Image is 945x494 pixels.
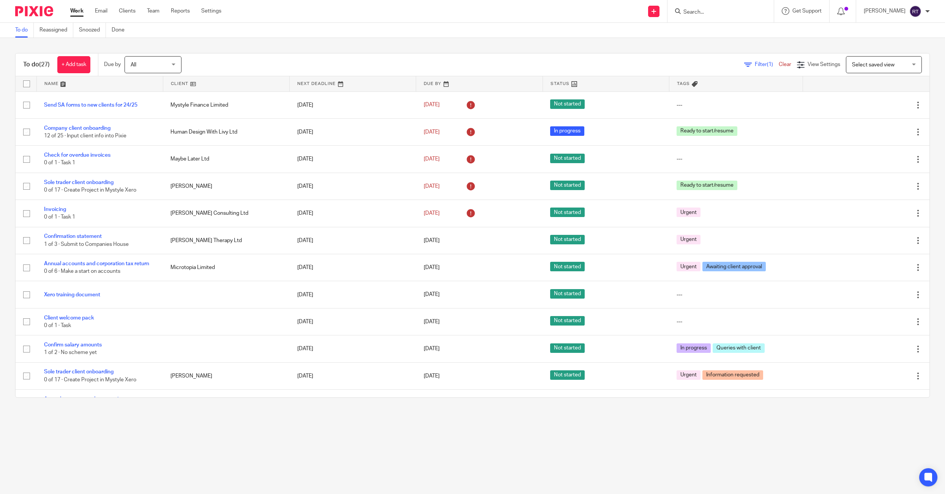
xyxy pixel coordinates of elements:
[677,208,700,217] span: Urgent
[550,208,585,217] span: Not started
[79,23,106,38] a: Snoozed
[44,369,114,374] a: Sole trader client onboarding
[44,102,137,108] a: Send SA forms to new clients for 24/25
[44,396,149,402] a: Annual accounts and corporation tax return
[163,227,289,254] td: [PERSON_NAME] Therapy Ltd
[290,227,416,254] td: [DATE]
[677,370,700,380] span: Urgent
[702,370,763,380] span: Information requested
[677,262,700,271] span: Urgent
[677,82,690,86] span: Tags
[683,9,751,16] input: Search
[550,316,585,326] span: Not started
[39,61,50,68] span: (27)
[767,62,773,67] span: (1)
[44,153,110,158] a: Check for overdue invoices
[808,62,840,67] span: View Settings
[44,323,71,328] span: 0 of 1 · Task
[550,181,585,190] span: Not started
[44,133,126,138] span: 12 of 25 · Input client info into Pixie
[550,370,585,380] span: Not started
[15,23,34,38] a: To do
[550,154,585,163] span: Not started
[424,346,440,351] span: [DATE]
[550,262,585,271] span: Not started
[95,7,107,15] a: Email
[44,315,94,321] a: Client welcome pack
[171,7,190,15] a: Reports
[424,265,440,270] span: [DATE]
[550,126,584,136] span: In progress
[677,343,711,353] span: In progress
[550,289,585,299] span: Not started
[290,254,416,281] td: [DATE]
[424,184,440,189] span: [DATE]
[864,7,906,15] p: [PERSON_NAME]
[290,362,416,389] td: [DATE]
[44,377,136,382] span: 0 of 17 · Create Project in Mystyle Xero
[163,173,289,200] td: [PERSON_NAME]
[290,146,416,173] td: [DATE]
[44,215,75,220] span: 0 of 1 · Task 1
[424,373,440,379] span: [DATE]
[424,102,440,108] span: [DATE]
[424,319,440,324] span: [DATE]
[44,126,110,131] a: Company client onboarding
[44,187,136,193] span: 0 of 17 · Create Project in Mystyle Xero
[677,155,795,163] div: ---
[852,62,895,68] span: Select saved view
[713,343,765,353] span: Queries with client
[755,62,779,67] span: Filter
[792,8,822,14] span: Get Support
[550,99,585,109] span: Not started
[119,7,136,15] a: Clients
[163,146,289,173] td: Maybe Later Ltd
[163,362,289,389] td: [PERSON_NAME]
[44,342,102,348] a: Confirm salary amounts
[779,62,791,67] a: Clear
[290,200,416,227] td: [DATE]
[550,343,585,353] span: Not started
[290,281,416,308] td: [DATE]
[702,262,766,271] span: Awaiting client approval
[44,242,129,247] span: 1 of 3 · Submit to Companies House
[201,7,221,15] a: Settings
[290,308,416,335] td: [DATE]
[290,390,416,417] td: [DATE]
[677,318,795,326] div: ---
[677,235,700,244] span: Urgent
[424,238,440,243] span: [DATE]
[290,335,416,362] td: [DATE]
[44,350,97,356] span: 1 of 2 · No scheme yet
[112,23,130,38] a: Done
[131,62,136,68] span: All
[44,160,75,166] span: 0 of 1 · Task 1
[44,234,102,239] a: Confirmation statement
[44,180,114,185] a: Sole trader client onboarding
[677,101,795,109] div: ---
[44,269,120,274] span: 0 of 6 · Make a start on accounts
[23,61,50,69] h1: To do
[290,173,416,200] td: [DATE]
[290,118,416,145] td: [DATE]
[290,91,416,118] td: [DATE]
[104,61,121,68] p: Due by
[550,235,585,244] span: Not started
[147,7,159,15] a: Team
[15,6,53,16] img: Pixie
[424,211,440,216] span: [DATE]
[39,23,73,38] a: Reassigned
[163,254,289,281] td: Microtopia Limited
[70,7,84,15] a: Work
[424,292,440,297] span: [DATE]
[677,126,737,136] span: Ready to start/resume
[909,5,921,17] img: svg%3E
[44,261,149,266] a: Annual accounts and corporation tax return
[424,156,440,162] span: [DATE]
[163,200,289,227] td: [PERSON_NAME] Consulting Ltd
[44,292,100,297] a: Xero training document
[57,56,90,73] a: + Add task
[677,181,737,190] span: Ready to start/resume
[44,207,66,212] a: Invoicing
[163,390,289,417] td: [PERSON_NAME] Kids Limited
